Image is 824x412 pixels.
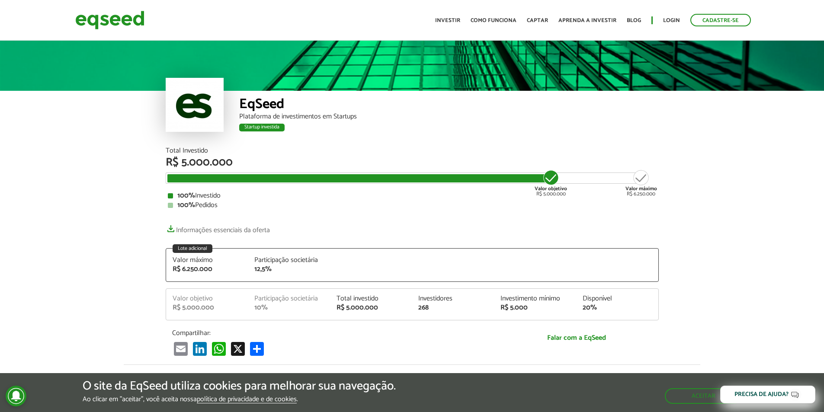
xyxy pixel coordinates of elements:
a: Email [172,342,189,356]
div: Disponível [583,295,652,302]
div: R$ 5.000.000 [535,169,567,197]
strong: Valor objetivo [535,185,567,193]
a: LinkedIn [191,342,208,356]
div: R$ 5.000.000 [173,304,242,311]
a: Aprenda a investir [558,18,616,23]
div: 268 [418,304,487,311]
img: EqSeed [75,9,144,32]
div: EqSeed [239,97,659,113]
div: 10% [254,304,324,311]
div: R$ 5.000.000 [166,157,659,168]
div: Total investido [337,295,406,302]
div: Pedidos [168,202,657,209]
div: R$ 5.000 [500,304,570,311]
div: 12,5% [254,266,324,273]
a: Blog [627,18,641,23]
div: R$ 6.250.000 [173,266,242,273]
p: Ao clicar em "aceitar", você aceita nossa . [83,395,396,403]
a: Falar com a EqSeed [501,329,652,347]
strong: Valor máximo [625,185,657,193]
a: política de privacidade e de cookies [197,396,297,403]
div: Startup investida [239,124,285,131]
h5: O site da EqSeed utiliza cookies para melhorar sua navegação. [83,380,396,393]
a: Captar [527,18,548,23]
div: Participação societária [254,295,324,302]
div: Lote adicional [173,244,212,253]
div: Valor objetivo [173,295,242,302]
strong: 100% [177,199,195,211]
div: Participação societária [254,257,324,264]
div: Total Investido [166,147,659,154]
a: Cadastre-se [690,14,751,26]
a: Share [248,342,266,356]
a: Informações essenciais da oferta [166,222,270,234]
div: R$ 5.000.000 [337,304,406,311]
p: Compartilhar: [172,329,488,337]
div: 20% [583,304,652,311]
a: WhatsApp [210,342,228,356]
div: Investido [168,192,657,199]
button: Aceitar [665,388,742,404]
strong: 100% [177,190,195,201]
a: Investir [435,18,460,23]
a: X [229,342,247,356]
div: Investidores [418,295,487,302]
a: Login [663,18,680,23]
div: Plataforma de investimentos em Startups [239,113,659,120]
a: Como funciona [471,18,516,23]
div: R$ 6.250.000 [625,169,657,197]
div: Valor máximo [173,257,242,264]
div: Investimento mínimo [500,295,570,302]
